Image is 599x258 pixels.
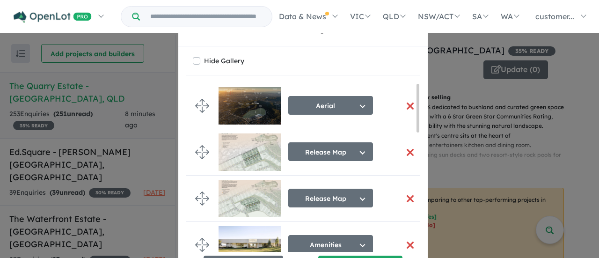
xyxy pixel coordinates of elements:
img: drag.svg [195,238,209,252]
img: Openlot PRO Logo White [14,11,92,23]
img: drag.svg [195,99,209,113]
input: Try estate name, suburb, builder or developer [142,7,270,27]
img: The%20Quarry%20Estate%20-%20Keperra___1741229579.jpg [219,180,281,217]
img: The%20Quarry%20Estate%20-%20Keperra___1741229580.jpg [219,133,281,171]
button: Amenities [288,235,373,254]
button: Release Map [288,142,373,161]
img: The%20Quarry%20Estate%20-%20Keperra___1691129413.jpg [219,87,281,125]
img: drag.svg [195,145,209,159]
span: customer... [535,12,574,21]
button: Aerial [288,96,373,115]
label: Hide Gallery [204,54,244,67]
img: drag.svg [195,192,209,206]
button: Release Map [288,189,373,207]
